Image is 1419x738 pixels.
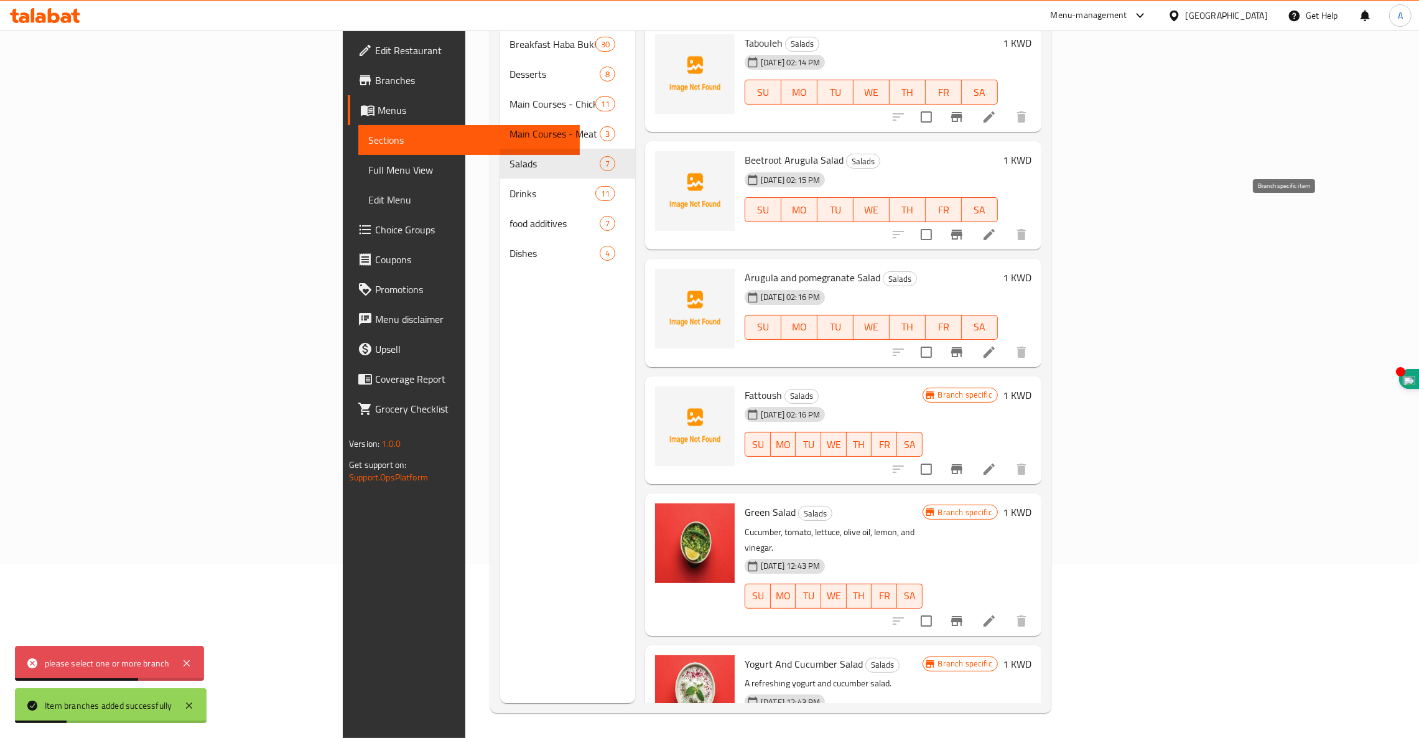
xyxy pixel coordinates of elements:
[600,68,615,80] span: 8
[375,312,570,327] span: Menu disclaimer
[500,59,636,89] div: Desserts8
[801,436,816,454] span: TU
[982,345,997,360] a: Edit menu item
[1398,9,1403,22] span: A
[784,389,819,404] div: Salads
[796,432,821,457] button: TU
[883,272,916,286] span: Salads
[348,364,580,394] a: Coverage Report
[858,318,885,336] span: WE
[600,248,615,259] span: 4
[655,503,735,583] img: Green Salad
[847,154,880,169] span: Salads
[596,188,615,200] span: 11
[745,268,880,287] span: Arugula and pomegranate Salad
[745,34,783,52] span: Tabouleh
[902,587,918,605] span: SA
[745,386,782,404] span: Fattoush
[510,246,600,261] div: Dishes
[852,587,867,605] span: TH
[942,337,972,367] button: Branch-specific-item
[877,587,892,605] span: FR
[847,584,872,609] button: TH
[600,216,615,231] div: items
[933,658,997,670] span: Branch specific
[822,318,849,336] span: TU
[967,318,993,336] span: SA
[596,98,615,110] span: 11
[600,246,615,261] div: items
[745,525,922,556] p: Cucumber, tomato, lettuce, olive oil, lemon, and vinegar.
[348,215,580,245] a: Choice Groups
[858,83,885,101] span: WE
[817,197,854,222] button: TU
[967,201,993,219] span: SA
[897,584,923,609] button: SA
[872,584,897,609] button: FR
[967,83,993,101] span: SA
[872,432,897,457] button: FR
[931,318,957,336] span: FR
[1007,102,1036,132] button: delete
[358,125,580,155] a: Sections
[745,584,771,609] button: SU
[852,436,867,454] span: TH
[510,156,600,171] div: Salads
[1051,8,1127,23] div: Menu-management
[600,67,615,82] div: items
[786,318,812,336] span: MO
[655,386,735,466] img: Fattoush
[595,37,615,52] div: items
[750,201,776,219] span: SU
[786,37,819,51] span: Salads
[846,154,880,169] div: Salads
[349,457,406,473] span: Get support on:
[785,37,819,52] div: Salads
[375,222,570,237] span: Choice Groups
[348,95,580,125] a: Menus
[510,216,600,231] span: food additives
[745,655,863,673] span: Yogurt And Cucumber Salad
[600,126,615,141] div: items
[348,334,580,364] a: Upsell
[745,432,771,457] button: SU
[1186,9,1268,22] div: [GEOGRAPHIC_DATA]
[750,83,776,101] span: SU
[817,315,854,340] button: TU
[510,37,595,52] span: Breakfast Haba Bukhari
[756,174,825,186] span: [DATE] 02:15 PM
[781,315,817,340] button: MO
[1003,503,1031,521] h6: 1 KWD
[926,197,962,222] button: FR
[865,658,900,673] div: Salads
[883,271,917,286] div: Salads
[745,503,796,521] span: Green Salad
[500,119,636,149] div: Main Courses - Meat3
[982,110,997,124] a: Edit menu item
[799,507,832,521] span: Salads
[1007,220,1036,250] button: delete
[596,39,615,50] span: 30
[913,104,939,130] span: Select to update
[745,197,781,222] button: SU
[510,67,600,82] span: Desserts
[866,658,899,672] span: Salads
[854,197,890,222] button: WE
[756,57,825,68] span: [DATE] 02:14 PM
[358,185,580,215] a: Edit Menu
[822,83,849,101] span: TU
[822,201,849,219] span: TU
[348,65,580,95] a: Branches
[877,436,892,454] span: FR
[378,103,570,118] span: Menus
[375,73,570,88] span: Branches
[368,162,570,177] span: Full Menu View
[1003,655,1031,673] h6: 1 KWD
[595,186,615,201] div: items
[750,436,766,454] span: SU
[931,201,957,219] span: FR
[595,96,615,111] div: items
[817,80,854,105] button: TU
[931,83,957,101] span: FR
[600,156,615,171] div: items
